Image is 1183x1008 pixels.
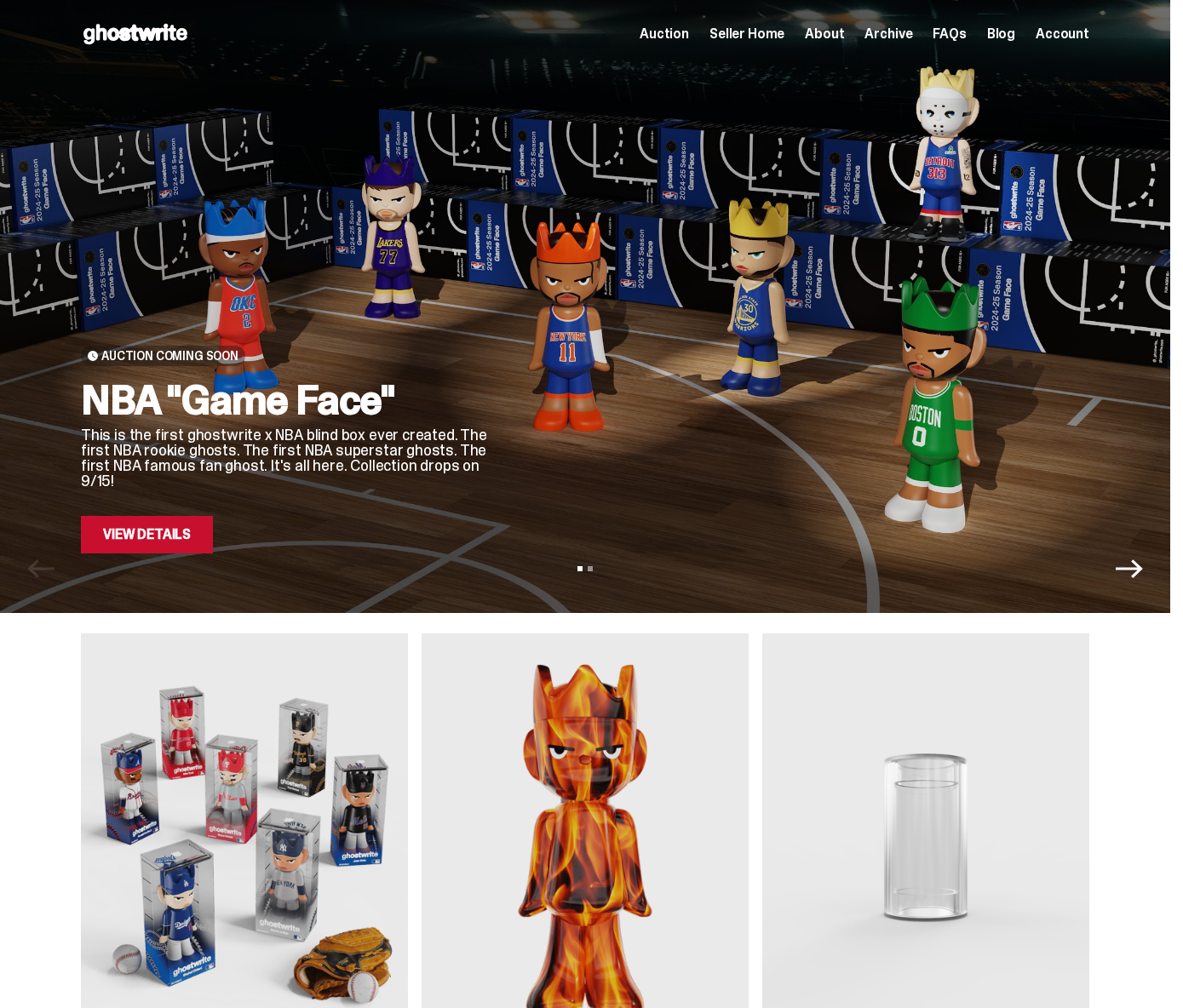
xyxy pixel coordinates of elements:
p: This is the first ghostwrite x NBA blind box ever created. The first NBA rookie ghosts. The first... [81,427,490,489]
a: Seller Home [709,27,784,41]
a: View Details [81,516,213,553]
button: View slide 2 [588,566,593,571]
a: Blog [987,27,1015,41]
button: Next [1116,555,1143,582]
a: About [805,27,844,41]
a: Account [1036,27,1089,41]
a: Auction [640,27,689,41]
button: View slide 1 [577,566,583,571]
span: Auction Coming Soon [101,349,238,363]
a: FAQs [933,27,966,41]
a: Archive [864,27,912,41]
h2: NBA "Game Face" [81,380,490,421]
